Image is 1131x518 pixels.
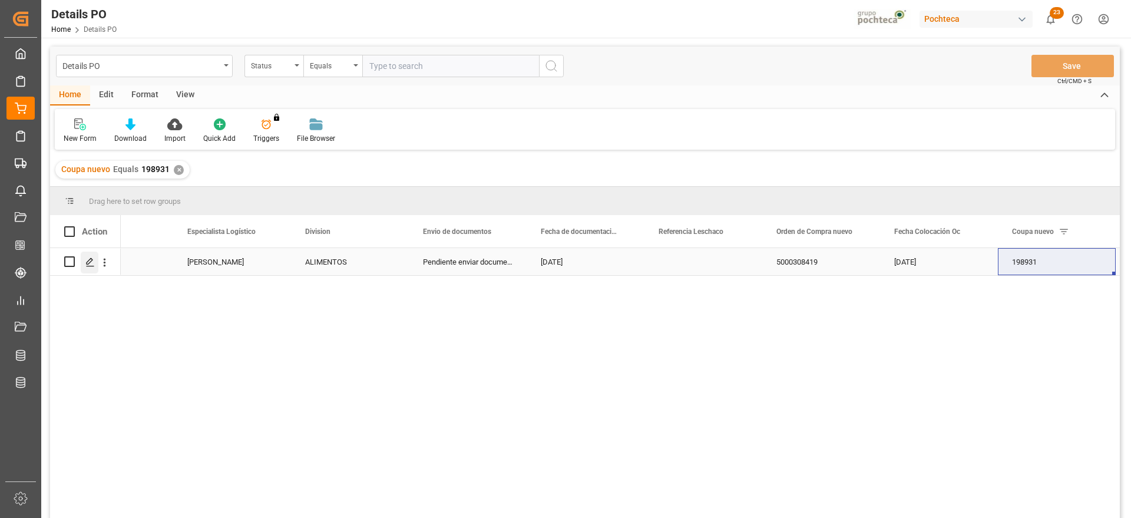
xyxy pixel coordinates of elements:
div: Equals [310,58,350,71]
div: ALIMENTOS [305,249,395,276]
div: Home [50,85,90,105]
div: Download [114,133,147,144]
div: New Form [64,133,97,144]
div: Details PO [62,58,220,72]
span: Orden de Compra nuevo [776,227,852,236]
button: Help Center [1064,6,1090,32]
div: Action [82,226,107,237]
button: Save [1031,55,1114,77]
span: Referencia Leschaco [659,227,723,236]
div: Pochteca [920,11,1033,28]
span: 23 [1050,7,1064,19]
span: Fecha Colocación Oc [894,227,960,236]
div: Status [251,58,291,71]
div: Edit [90,85,123,105]
span: Coupa nuevo [61,164,110,174]
span: Ctrl/CMD + S [1057,77,1092,85]
div: Quick Add [203,133,236,144]
a: Home [51,25,71,34]
button: open menu [56,55,233,77]
span: Especialista Logístico [187,227,256,236]
div: ✕ [174,165,184,175]
button: search button [539,55,564,77]
div: 5000308419 [762,248,880,275]
button: open menu [244,55,303,77]
div: File Browser [297,133,335,144]
span: 198931 [141,164,170,174]
div: Format [123,85,167,105]
span: Division [305,227,330,236]
span: Equals [113,164,138,174]
div: View [167,85,203,105]
div: [DATE] [880,248,998,275]
img: pochtecaImg.jpg_1689854062.jpg [854,9,912,29]
button: show 23 new notifications [1037,6,1064,32]
span: Drag here to set row groups [89,197,181,206]
div: Press SPACE to select this row. [50,248,121,276]
input: Type to search [362,55,539,77]
button: Pochteca [920,8,1037,30]
div: [DATE] [527,248,644,275]
span: Envio de documentos [423,227,491,236]
div: Details PO [51,5,117,23]
div: Pendiente enviar documentos [409,248,527,275]
div: Import [164,133,186,144]
button: open menu [303,55,362,77]
span: Fecha de documentación requerida [541,227,620,236]
div: 198931 [998,248,1116,275]
div: [PERSON_NAME] [173,248,291,275]
span: Coupa nuevo [1012,227,1054,236]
